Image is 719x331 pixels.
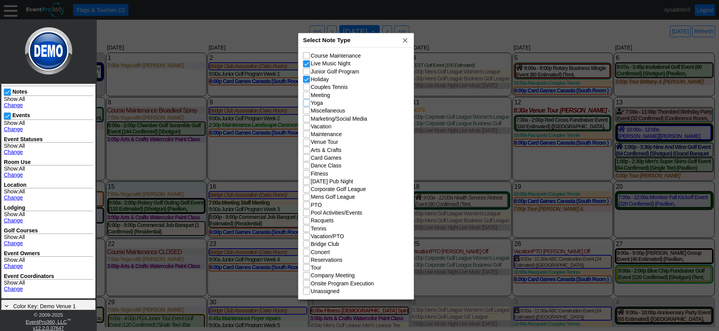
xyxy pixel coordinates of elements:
div: Show: [4,211,93,224]
div: Show: [4,165,93,178]
a: Change [4,195,23,201]
label: Tour [311,264,321,271]
label: Course Maintenance [311,53,361,59]
label: Venue Tour [311,139,338,145]
span: All [19,165,25,172]
label: Corporate Golf League [311,186,366,192]
label: Fitness [311,171,328,177]
label: Marketing/Social Media [311,116,367,122]
span: All [19,280,25,286]
label: Holiday [311,76,329,82]
label: Live Music Night [311,60,351,67]
label: Tennis [311,225,326,232]
a: Change [4,172,23,178]
label: Unassigned [311,288,339,294]
label: Vacation/PTO [311,233,344,239]
div: Show: [4,143,93,155]
label: Notes [12,89,27,95]
div: Location [4,182,93,188]
label: Pool Activities/Events [311,210,362,216]
div: Event Statuses [4,136,93,143]
div: Show: [4,280,93,292]
label: Meeting [311,92,330,98]
a: v12.2.0.37647 [33,326,64,331]
div: Color Key: Demo Venue 1 [3,302,94,310]
label: Dance Class [311,162,341,169]
div: Show: [4,96,93,108]
label: Arts & Crafts [311,147,341,153]
span: All [19,257,25,263]
a: EventPro360, LLC [26,319,67,325]
div: Event Owners [4,250,93,257]
sup: ™ [67,318,71,322]
span: All [19,143,25,149]
a: Change [4,217,23,224]
label: Maintenance [311,131,342,137]
label: Onsite Program Execution [311,280,374,287]
a: Change [4,149,23,155]
a: Change [4,263,23,269]
span: All [19,96,25,102]
span: Select Note Type [303,37,351,43]
label: Junior Golf Program [311,68,359,75]
a: Change [4,126,23,132]
div: Show: [4,188,93,201]
div: Event Coordinators [4,273,93,280]
label: Miscellaneous [311,107,345,114]
div: Show: [4,234,93,246]
div: Golf Courses [4,227,93,234]
label: [DATE] Pub Night [311,178,353,184]
label: Mens Golf League [311,194,355,200]
label: Events [12,112,30,118]
label: Concert [311,249,330,255]
span: All [19,211,25,217]
div: Room Use [4,159,93,165]
div: Show: [4,120,93,132]
div: Lodging [4,205,93,211]
label: Yoga [311,100,323,106]
label: PTO [311,202,322,208]
a: Change [4,240,23,246]
a: Change [4,286,23,292]
span: Color Key: Demo Venue 1 [13,303,76,309]
label: Reservations [311,257,342,263]
img: Logo [23,19,74,82]
div: © 2009- 2025 [2,312,95,318]
label: Vacation [311,123,331,130]
label: Racquets [311,217,334,224]
div: Show: [4,257,93,269]
span: All [19,120,25,126]
a: Change [4,102,23,108]
label: Card Games [311,155,341,161]
span: All [19,188,25,195]
label: Bridge Club [311,241,339,247]
label: Company Meeting [311,272,355,278]
label: Couples Tennis [311,84,348,90]
span: All [19,234,25,240]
